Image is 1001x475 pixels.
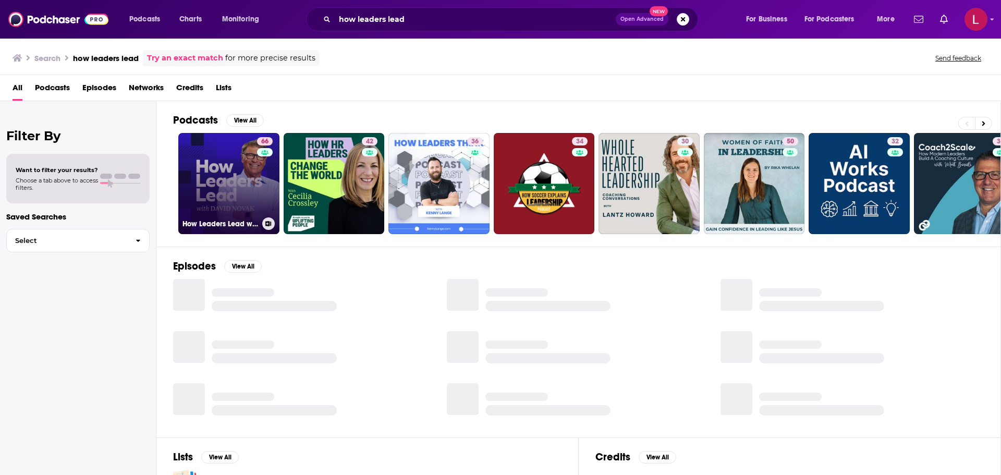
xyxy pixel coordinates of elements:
[173,260,262,273] a: EpisodesView All
[599,133,700,234] a: 30
[173,450,193,464] h2: Lists
[739,11,800,28] button: open menu
[616,13,668,26] button: Open AdvancedNew
[316,7,708,31] div: Search podcasts, credits, & more...
[704,133,805,234] a: 50
[892,137,899,147] span: 32
[173,260,216,273] h2: Episodes
[681,137,689,147] span: 30
[595,450,630,464] h2: Credits
[471,137,479,147] span: 36
[494,133,595,234] a: 34
[201,451,239,464] button: View All
[910,10,927,28] a: Show notifications dropdown
[182,220,258,228] h3: How Leaders Lead with [PERSON_NAME]
[226,114,264,127] button: View All
[965,8,987,31] img: User Profile
[798,11,870,28] button: open menu
[932,54,984,63] button: Send feedback
[179,12,202,27] span: Charts
[870,11,908,28] button: open menu
[34,53,60,63] h3: Search
[225,52,315,64] span: for more precise results
[6,128,150,143] h2: Filter By
[129,79,164,101] a: Networks
[284,133,385,234] a: 42
[877,12,895,27] span: More
[176,79,203,101] a: Credits
[257,137,273,145] a: 66
[261,137,268,147] span: 66
[129,12,160,27] span: Podcasts
[215,11,273,28] button: open menu
[809,133,910,234] a: 32
[6,212,150,222] p: Saved Searches
[16,177,98,191] span: Choose a tab above to access filters.
[783,137,798,145] a: 50
[16,166,98,174] span: Want to filter your results?
[35,79,70,101] a: Podcasts
[6,229,150,252] button: Select
[8,9,108,29] img: Podchaser - Follow, Share and Rate Podcasts
[965,8,987,31] button: Show profile menu
[173,114,264,127] a: PodcastsView All
[650,6,668,16] span: New
[82,79,116,101] a: Episodes
[173,11,208,28] a: Charts
[122,11,174,28] button: open menu
[362,137,377,145] a: 42
[595,450,676,464] a: CreditsView All
[965,8,987,31] span: Logged in as laura.carr
[936,10,952,28] a: Show notifications dropdown
[677,137,693,145] a: 30
[224,260,262,273] button: View All
[639,451,676,464] button: View All
[13,79,22,101] a: All
[467,137,483,145] a: 36
[746,12,787,27] span: For Business
[787,137,794,147] span: 50
[572,137,588,145] a: 34
[222,12,259,27] span: Monitoring
[366,137,373,147] span: 42
[216,79,231,101] a: Lists
[804,12,854,27] span: For Podcasters
[173,450,239,464] a: ListsView All
[178,133,279,234] a: 66How Leaders Lead with [PERSON_NAME]
[173,114,218,127] h2: Podcasts
[887,137,903,145] a: 32
[620,17,664,22] span: Open Advanced
[147,52,223,64] a: Try an exact match
[7,237,127,244] span: Select
[388,133,490,234] a: 36
[576,137,583,147] span: 34
[335,11,616,28] input: Search podcasts, credits, & more...
[73,53,139,63] h3: how leaders lead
